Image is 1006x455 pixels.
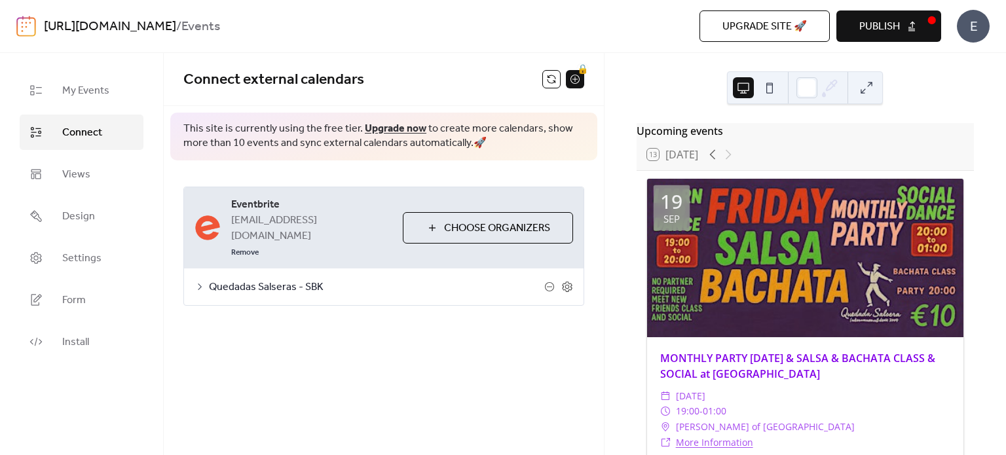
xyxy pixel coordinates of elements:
[660,419,671,435] div: ​
[660,351,935,381] a: MONTHLY PARTY [DATE] & SALSA & BACHATA CLASS & SOCIAL at [GEOGRAPHIC_DATA]
[20,282,143,318] a: Form
[176,14,181,39] b: /
[663,214,680,224] div: Sep
[62,293,86,308] span: Form
[660,435,671,450] div: ​
[20,73,143,108] a: My Events
[699,10,830,42] button: Upgrade site 🚀
[722,19,807,35] span: Upgrade site 🚀
[20,115,143,150] a: Connect
[859,19,900,35] span: Publish
[44,14,176,39] a: [URL][DOMAIN_NAME]
[676,436,753,448] a: More Information
[181,14,220,39] b: Events
[20,324,143,359] a: Install
[703,403,726,419] span: 01:00
[20,240,143,276] a: Settings
[62,167,90,183] span: Views
[209,280,544,295] span: Quedadas Salseras - SBK
[676,388,705,404] span: [DATE]
[231,247,259,258] span: Remove
[676,403,699,419] span: 19:00
[365,118,426,139] a: Upgrade now
[660,403,671,419] div: ​
[231,197,392,213] span: Eventbrite
[195,215,221,241] img: eventbrite
[183,65,364,94] span: Connect external calendars
[183,122,584,151] span: This site is currently using the free tier. to create more calendars, show more than 10 events an...
[660,192,682,211] div: 19
[836,10,941,42] button: Publish
[637,123,974,139] div: Upcoming events
[699,403,703,419] span: -
[20,198,143,234] a: Design
[231,213,392,244] span: [EMAIL_ADDRESS][DOMAIN_NAME]
[62,83,109,99] span: My Events
[676,419,855,435] span: [PERSON_NAME] of [GEOGRAPHIC_DATA]
[660,388,671,404] div: ​
[62,251,102,266] span: Settings
[20,156,143,192] a: Views
[16,16,36,37] img: logo
[62,209,95,225] span: Design
[957,10,990,43] div: E
[62,335,89,350] span: Install
[444,221,550,236] span: Choose Organizers
[62,125,102,141] span: Connect
[403,212,573,244] button: Choose Organizers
